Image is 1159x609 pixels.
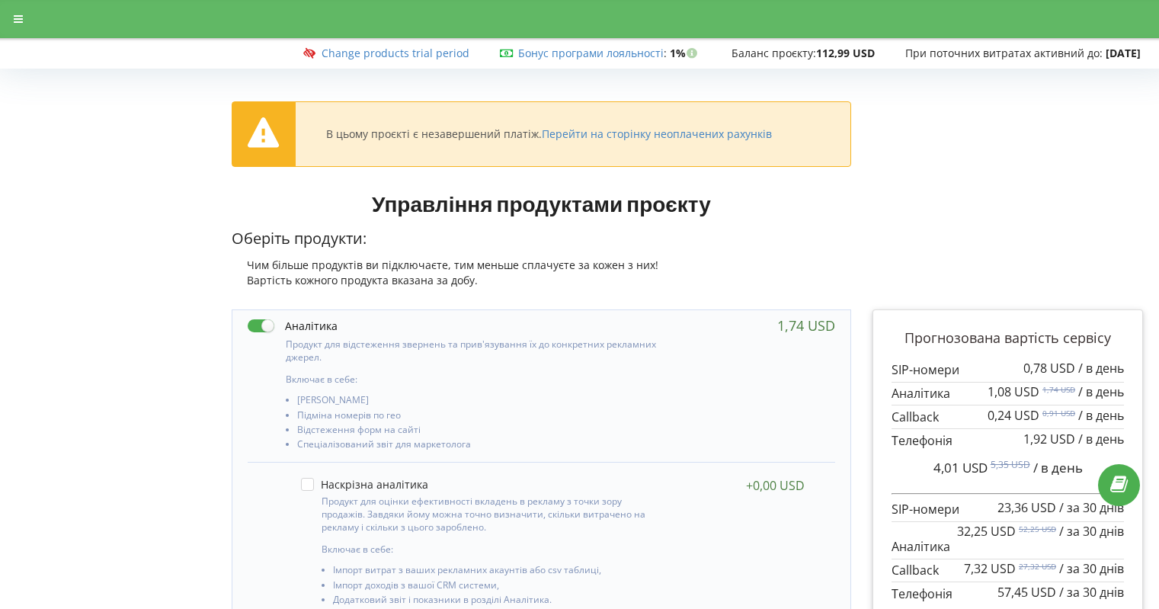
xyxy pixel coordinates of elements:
span: 57,45 USD [997,584,1056,601]
p: Аналітика [892,385,1124,402]
span: Баланс проєкту: [732,46,816,60]
li: Імпорт доходів з вашої CRM системи, [333,580,654,595]
span: / за 30 днів [1059,584,1124,601]
span: 1,92 USD [1023,431,1075,447]
sup: 5,35 USD [991,458,1030,471]
li: Підміна номерів по гео [297,410,659,425]
span: / за 30 днів [1059,499,1124,516]
p: Продукт для відстеження звернень та прив'язування їх до конкретних рекламних джерел. [286,338,659,364]
span: : [518,46,667,60]
div: Чим більше продуктів ви підключаєте, тим меньше сплачуєте за кожен з них! [232,258,852,273]
p: Продукт для оцінки ефективності вкладень в рекламу з точки зору продажів. Завдяки йому можна точн... [322,495,654,534]
p: Оберіть продукти: [232,228,852,250]
sup: 27,32 USD [1019,561,1056,572]
span: / в день [1078,407,1124,424]
li: Додатковий звіт і показники в розділі Аналітика. [333,595,654,609]
span: 0,78 USD [1023,360,1075,377]
li: [PERSON_NAME] [297,395,659,409]
h1: Управління продуктами проєкту [232,190,852,217]
a: Перейти на сторінку неоплачених рахунків [542,127,772,141]
span: 23,36 USD [997,499,1056,516]
p: SIP-номери [892,361,1124,379]
p: Прогнозована вартість сервісу [892,329,1124,348]
li: Імпорт витрат з ваших рекламних акаунтів або csv таблиці, [333,565,654,579]
span: / в день [1078,431,1124,447]
div: Вартість кожного продукта вказана за добу. [232,273,852,288]
p: Телефонія [892,432,1124,450]
p: Callback [892,409,1124,426]
span: 0,24 USD [988,407,1039,424]
label: Наскрізна аналітика [301,478,428,491]
strong: 1% [670,46,701,60]
span: 4,01 USD [933,459,988,476]
li: Спеціалізований звіт для маркетолога [297,439,659,454]
span: / в день [1078,360,1124,377]
span: / в день [1078,383,1124,400]
p: Телефонія [892,585,1124,603]
span: / в день [1033,459,1083,476]
span: 32,25 USD [957,523,1016,540]
sup: 0,91 USD [1042,408,1075,418]
div: В цьому проєкті є незавершений платіж. [326,127,772,141]
p: SIP-номери [892,501,1124,518]
span: 1,08 USD [988,383,1039,400]
span: / за 30 днів [1059,560,1124,577]
label: Аналітика [248,318,338,334]
strong: 112,99 USD [816,46,875,60]
a: Change products trial period [322,46,469,60]
p: Аналітика [892,524,1124,556]
p: Callback [892,562,1124,579]
span: / за 30 днів [1059,523,1124,540]
p: Включає в себе: [286,373,659,386]
div: +0,00 USD [746,478,805,493]
span: 7,32 USD [964,560,1016,577]
div: 1,74 USD [777,318,835,333]
span: При поточних витратах активний до: [905,46,1103,60]
a: Бонус програми лояльності [518,46,664,60]
strong: [DATE] [1106,46,1141,60]
sup: 1,74 USD [1042,384,1075,395]
sup: 52,25 USD [1019,524,1056,534]
p: Включає в себе: [322,543,654,556]
li: Відстеження форм на сайті [297,425,659,439]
